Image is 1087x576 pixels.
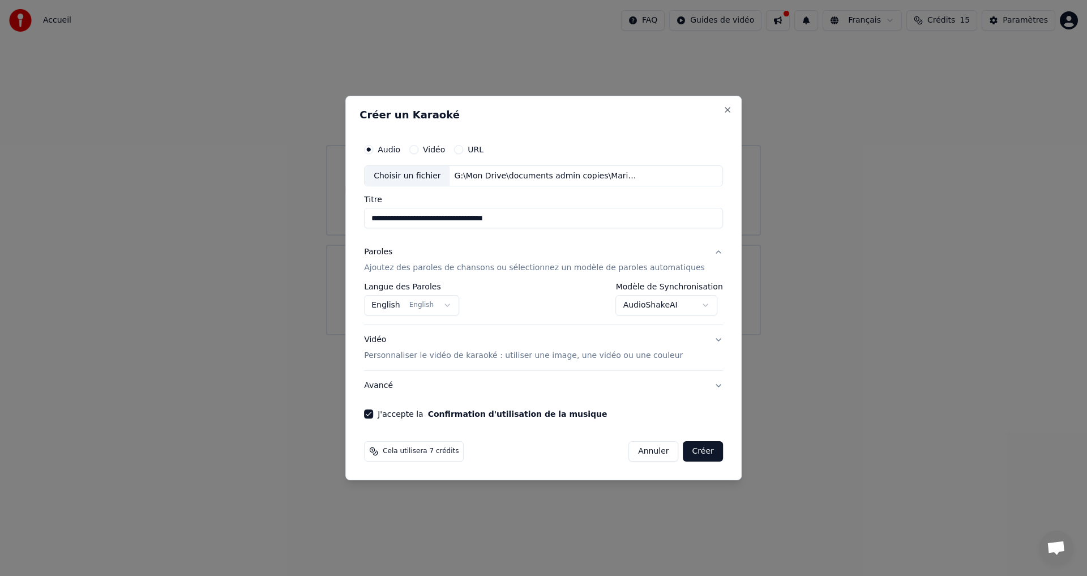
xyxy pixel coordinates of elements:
[364,371,723,400] button: Avancé
[616,283,723,291] label: Modèle de Synchronisation
[360,110,727,120] h2: Créer un Karaoké
[428,410,607,418] button: J'accepte la
[364,283,459,291] label: Langue des Paroles
[628,441,678,462] button: Annuler
[364,196,723,204] label: Titre
[364,326,723,371] button: VidéoPersonnaliser le vidéo de karaoké : utiliser une image, une vidéo ou une couleur
[364,335,683,362] div: Vidéo
[364,350,683,361] p: Personnaliser le vidéo de karaoké : utiliser une image, une vidéo ou une couleur
[378,410,607,418] label: J'accepte la
[450,170,643,182] div: G:\Mon Drive\documents admin copies\Mariage Marie\Lujipeka - Poupée Russe (Clip Officiel).mp3
[683,441,723,462] button: Créer
[365,166,450,186] div: Choisir un fichier
[423,146,445,153] label: Vidéo
[364,247,392,258] div: Paroles
[383,447,459,456] span: Cela utilisera 7 crédits
[364,283,723,325] div: ParolesAjoutez des paroles de chansons ou sélectionnez un modèle de paroles automatiques
[468,146,483,153] label: URL
[364,238,723,283] button: ParolesAjoutez des paroles de chansons ou sélectionnez un modèle de paroles automatiques
[378,146,400,153] label: Audio
[364,263,705,274] p: Ajoutez des paroles de chansons ou sélectionnez un modèle de paroles automatiques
